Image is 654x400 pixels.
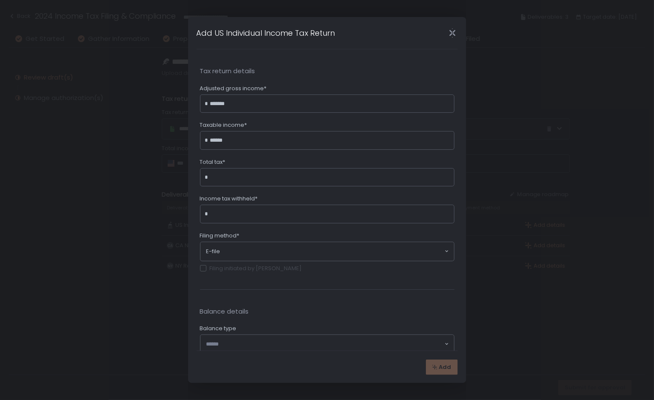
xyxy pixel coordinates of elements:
[200,325,237,332] span: Balance type
[206,340,444,349] input: Search for option
[206,248,220,255] span: E-file
[200,85,267,92] span: Adjusted gross income*
[200,195,258,203] span: Income tax withheld*
[200,232,240,240] span: Filing method*
[200,335,454,354] div: Search for option
[439,28,466,38] div: Close
[200,121,247,129] span: Taxable income*
[200,158,226,166] span: Total tax*
[197,27,335,39] h1: Add US Individual Income Tax Return
[200,66,454,76] span: Tax return details
[200,307,454,317] span: Balance details
[200,242,454,261] div: Search for option
[220,247,444,256] input: Search for option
